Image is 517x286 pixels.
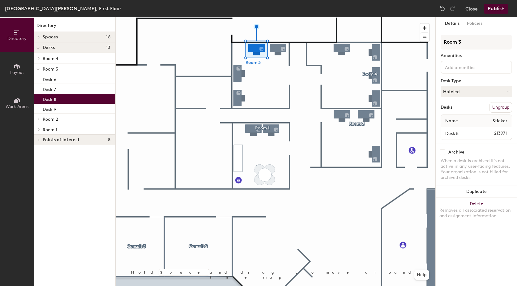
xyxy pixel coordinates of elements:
span: Sticker [489,115,511,127]
p: Desk 8 [43,95,56,102]
p: Desk 6 [43,75,56,82]
p: Desk 9 [43,105,56,112]
span: Room 1 [43,127,57,132]
div: Removes all associated reservation and assignment information [439,208,513,219]
button: DeleteRemoves all associated reservation and assignment information [436,198,517,225]
span: 213971 [479,130,511,137]
button: Details [441,17,463,30]
span: Work Areas [6,104,28,109]
button: Hoteled [441,86,512,97]
span: Room 4 [43,56,58,61]
button: Help [414,270,429,280]
span: Room 2 [43,117,58,122]
span: 8 [108,137,110,142]
div: [GEOGRAPHIC_DATA][PERSON_NAME], First Floor [5,5,121,12]
img: Redo [449,6,455,12]
span: Room 3 [43,67,58,72]
span: Spaces [43,35,58,40]
span: Desks [43,45,55,50]
p: Desk 7 [43,85,56,92]
button: Duplicate [436,185,517,198]
span: 13 [106,45,110,50]
input: Unnamed desk [442,129,479,138]
span: Layout [10,70,24,75]
input: Add amenities [444,63,499,71]
img: Undo [439,6,446,12]
span: 16 [106,35,110,40]
span: Points of interest [43,137,79,142]
div: Desk Type [441,79,512,84]
button: Publish [484,4,508,14]
button: Close [465,4,478,14]
span: Directory [7,36,27,41]
div: Amenities [441,53,512,58]
button: Ungroup [489,102,512,113]
button: Policies [463,17,486,30]
h1: Directory [34,22,115,32]
div: Archive [448,150,464,155]
span: Name [442,115,461,127]
div: Desks [441,105,452,110]
div: When a desk is archived it's not active in any user-facing features. Your organization is not bil... [441,158,512,180]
